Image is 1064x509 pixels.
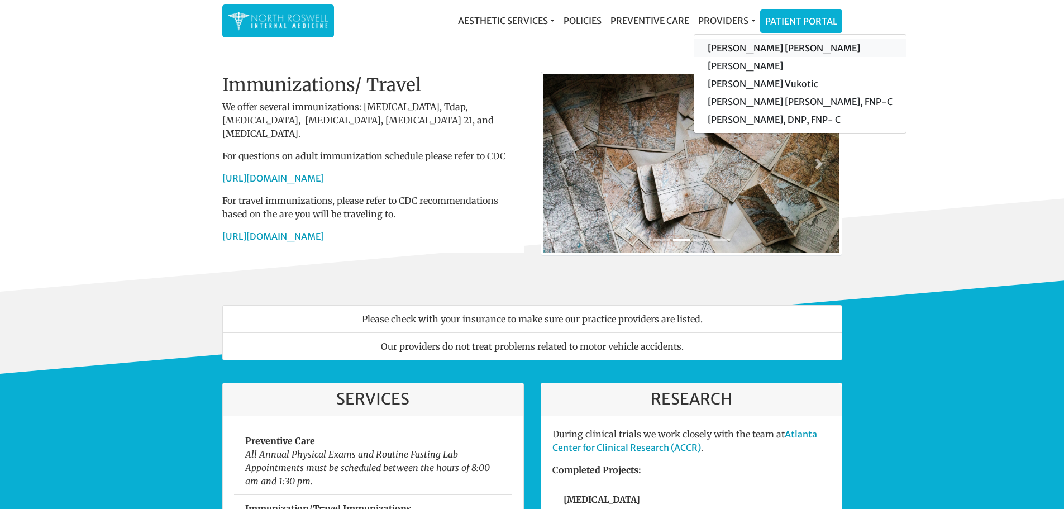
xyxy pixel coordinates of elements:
[245,449,490,487] em: All Annual Physical Exams and Routine Fasting Lab Appointments must be scheduled between the hour...
[761,10,842,32] a: Patient Portal
[694,75,906,93] a: [PERSON_NAME] Vukotic
[222,231,324,242] a: [URL][DOMAIN_NAME]
[552,427,831,454] p: During clinical trials we work closely with the team at .
[606,9,694,32] a: Preventive Care
[222,173,324,184] a: [URL][DOMAIN_NAME]
[694,93,906,111] a: [PERSON_NAME] [PERSON_NAME], FNP-C
[454,9,559,32] a: Aesthetic Services
[559,9,606,32] a: Policies
[222,74,524,96] h2: Immunizations/ Travel
[694,9,760,32] a: Providers
[222,149,524,163] p: For questions on adult immunization schedule please refer to CDC
[222,332,842,360] li: Our providers do not treat problems related to motor vehicle accidents.
[552,464,641,475] strong: Completed Projects:
[228,10,328,32] img: North Roswell Internal Medicine
[222,305,842,333] li: Please check with your insurance to make sure our practice providers are listed.
[222,100,524,140] p: We offer several immunizations: [MEDICAL_DATA], Tdap, [MEDICAL_DATA], [MEDICAL_DATA], [MEDICAL_DA...
[245,435,315,446] strong: Preventive Care
[552,390,831,409] h3: Research
[222,194,524,221] p: For travel immunizations, please refer to CDC recommendations based on the are you will be travel...
[234,390,512,409] h3: Services
[552,429,817,453] a: Atlanta Center for Clinical Research (ACCR)
[564,494,640,505] strong: [MEDICAL_DATA]
[694,39,906,57] a: [PERSON_NAME] [PERSON_NAME]
[694,57,906,75] a: [PERSON_NAME]
[694,111,906,129] a: [PERSON_NAME], DNP, FNP- C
